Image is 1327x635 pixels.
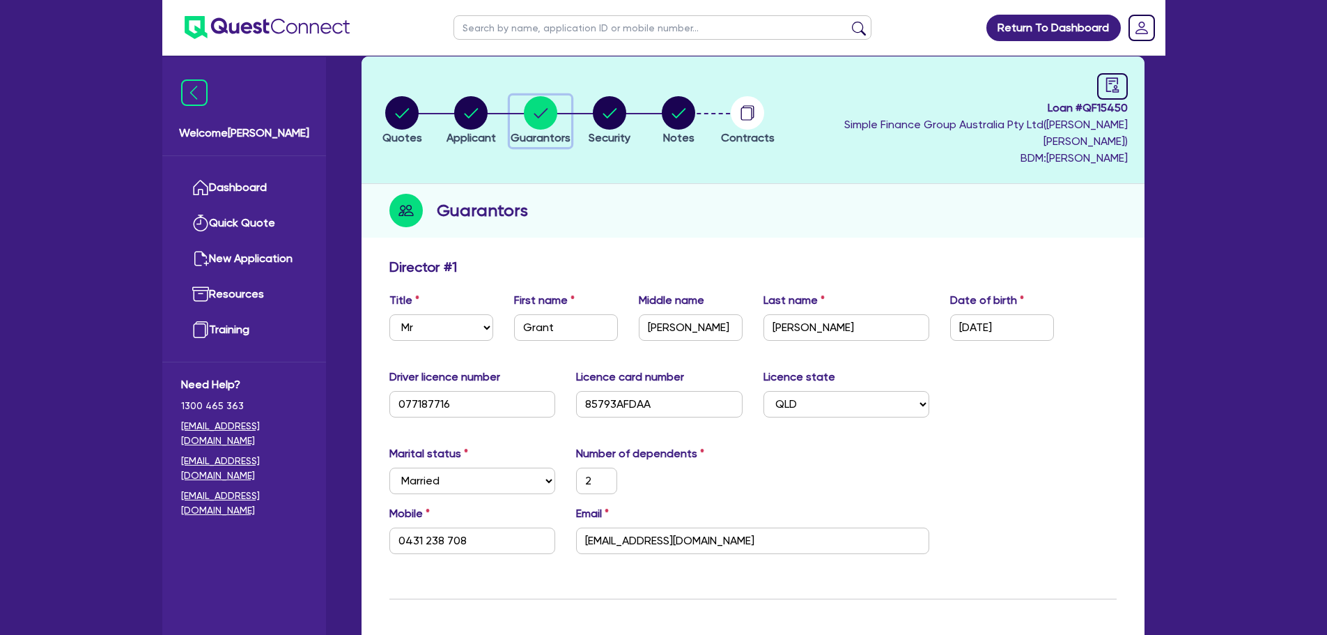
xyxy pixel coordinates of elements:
span: 1300 465 363 [181,399,307,413]
button: Security [588,95,631,147]
img: training [192,321,209,338]
img: step-icon [389,194,423,227]
span: Security [589,131,630,144]
span: BDM: [PERSON_NAME] [786,150,1128,167]
span: Loan # QF15450 [786,100,1128,116]
button: Applicant [446,95,497,147]
a: Return To Dashboard [986,15,1121,41]
a: [EMAIL_ADDRESS][DOMAIN_NAME] [181,489,307,518]
a: New Application [181,241,307,277]
label: Mobile [389,505,430,522]
span: Contracts [721,131,775,144]
button: Guarantors [510,95,571,147]
span: Guarantors [511,131,571,144]
a: [EMAIL_ADDRESS][DOMAIN_NAME] [181,419,307,448]
span: Quotes [382,131,422,144]
img: icon-menu-close [181,79,208,106]
span: Welcome [PERSON_NAME] [179,125,309,141]
a: Quick Quote [181,206,307,241]
label: Marital status [389,445,468,462]
label: Middle name [639,292,704,309]
label: Last name [763,292,825,309]
img: quest-connect-logo-blue [185,16,350,39]
img: quick-quote [192,215,209,231]
label: Email [576,505,609,522]
h2: Guarantors [437,198,528,223]
a: [EMAIL_ADDRESS][DOMAIN_NAME] [181,454,307,483]
label: Number of dependents [576,445,704,462]
span: Applicant [447,131,496,144]
label: First name [514,292,575,309]
span: Need Help? [181,376,307,393]
a: Dropdown toggle [1124,10,1160,46]
input: DD / MM / YYYY [950,314,1054,341]
label: Title [389,292,419,309]
a: Dashboard [181,170,307,206]
h3: Director # 1 [389,259,457,275]
button: Contracts [720,95,775,147]
button: Notes [661,95,696,147]
label: Driver licence number [389,369,500,385]
img: resources [192,286,209,303]
span: Notes [663,131,694,144]
input: Search by name, application ID or mobile number... [453,15,871,40]
label: Date of birth [950,292,1024,309]
label: Licence card number [576,369,684,385]
a: Resources [181,277,307,312]
span: Simple Finance Group Australia Pty Ltd ( [PERSON_NAME] [PERSON_NAME] ) [844,118,1128,148]
label: Licence state [763,369,835,385]
span: audit [1105,77,1120,93]
button: Quotes [382,95,423,147]
img: new-application [192,250,209,267]
a: Training [181,312,307,348]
